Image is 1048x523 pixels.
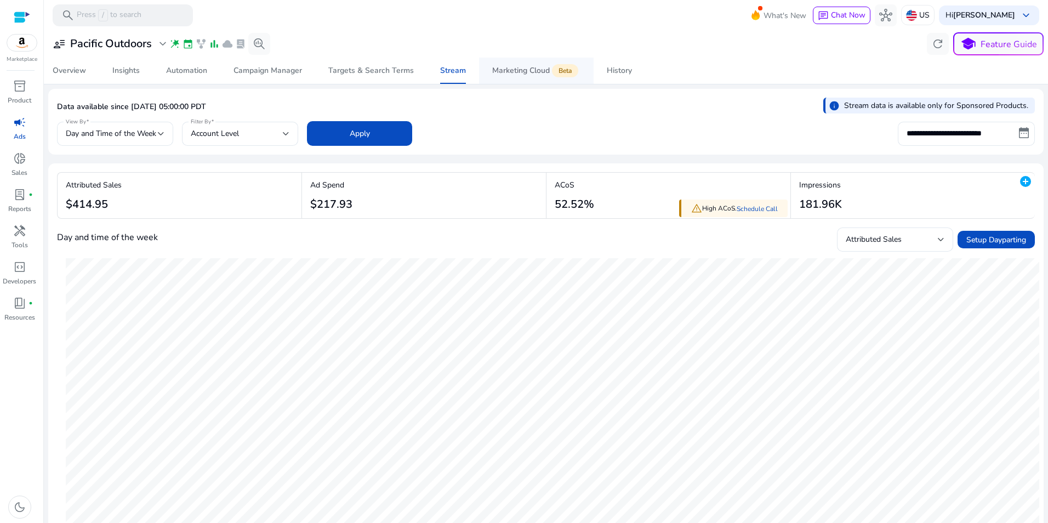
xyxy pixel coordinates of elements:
span: Apply [350,128,370,139]
span: fiber_manual_record [29,301,33,305]
div: Campaign Manager [233,67,302,75]
p: Impressions [799,179,842,191]
button: Apply [307,121,412,146]
div: Insights [112,67,140,75]
h3: 52.52% [555,198,594,211]
span: family_history [196,38,207,49]
span: search_insights [253,37,266,50]
span: wand_stars [169,38,180,49]
span: dark_mode [13,501,26,514]
div: Stream [440,67,466,75]
span: event [183,38,193,49]
span: chat [818,10,829,21]
p: Feature Guide [981,38,1037,51]
span: Attributed Sales [846,234,902,245]
span: code_blocks [13,260,26,274]
b: [PERSON_NAME] [953,10,1015,20]
span: fiber_manual_record [29,192,33,197]
span: user_attributes [53,37,66,50]
span: Chat Now [831,10,865,20]
p: Reports [8,204,31,214]
span: Account Level [191,128,239,139]
p: Sales [12,168,27,178]
p: ACoS [555,179,594,191]
p: Marketplace [7,55,37,64]
span: book_4 [13,297,26,310]
span: school [960,36,976,52]
h3: $414.95 [66,198,122,211]
p: Ads [14,132,26,141]
button: schoolFeature Guide [953,32,1044,55]
span: expand_more [156,37,169,50]
p: Hi [946,12,1015,19]
span: refresh [931,37,944,50]
span: search [61,9,75,22]
span: handyman [13,224,26,237]
img: us.svg [906,10,917,21]
p: Resources [4,312,35,322]
div: Overview [53,67,86,75]
span: inventory_2 [13,79,26,93]
div: History [607,67,632,75]
p: Attributed Sales [66,179,122,191]
button: search_insights [248,33,270,55]
h3: Pacific Outdoors [70,37,152,50]
div: Automation [166,67,207,75]
h4: Day and time of the week [57,232,158,243]
p: Developers [3,276,36,286]
mat-icon: add_circle [1019,175,1032,188]
span: Day and Time of the Week [66,128,156,139]
span: info [829,100,840,111]
span: lab_profile [13,188,26,201]
img: amazon.svg [7,35,37,51]
h3: $217.93 [310,198,352,211]
span: keyboard_arrow_down [1019,9,1033,22]
div: Marketing Cloud [492,66,580,75]
p: Data available since [DATE] 05:00:00 PDT [57,101,206,112]
span: lab_profile [235,38,246,49]
div: High ACoS. [679,200,788,218]
span: campaign [13,116,26,129]
button: chatChat Now [813,7,870,24]
p: Tools [12,240,28,250]
p: Ad Spend [310,179,352,191]
p: Product [8,95,31,105]
p: US [919,5,930,25]
span: cloud [222,38,233,49]
span: Setup Dayparting [966,234,1026,246]
p: Stream data is available only for Sponsored Products. [844,100,1028,111]
span: donut_small [13,152,26,165]
span: / [98,9,108,21]
mat-label: View By [66,118,86,126]
span: warning [691,203,702,214]
button: hub [875,4,897,26]
h3: 181.96K [799,198,842,211]
a: Schedule Call [737,204,778,213]
button: Setup Dayparting [958,231,1035,248]
span: hub [879,9,892,22]
button: refresh [927,33,949,55]
span: What's New [764,6,806,25]
span: Beta [552,64,578,77]
mat-label: Filter By [191,118,211,126]
span: bar_chart [209,38,220,49]
p: Press to search [77,9,141,21]
div: Targets & Search Terms [328,67,414,75]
